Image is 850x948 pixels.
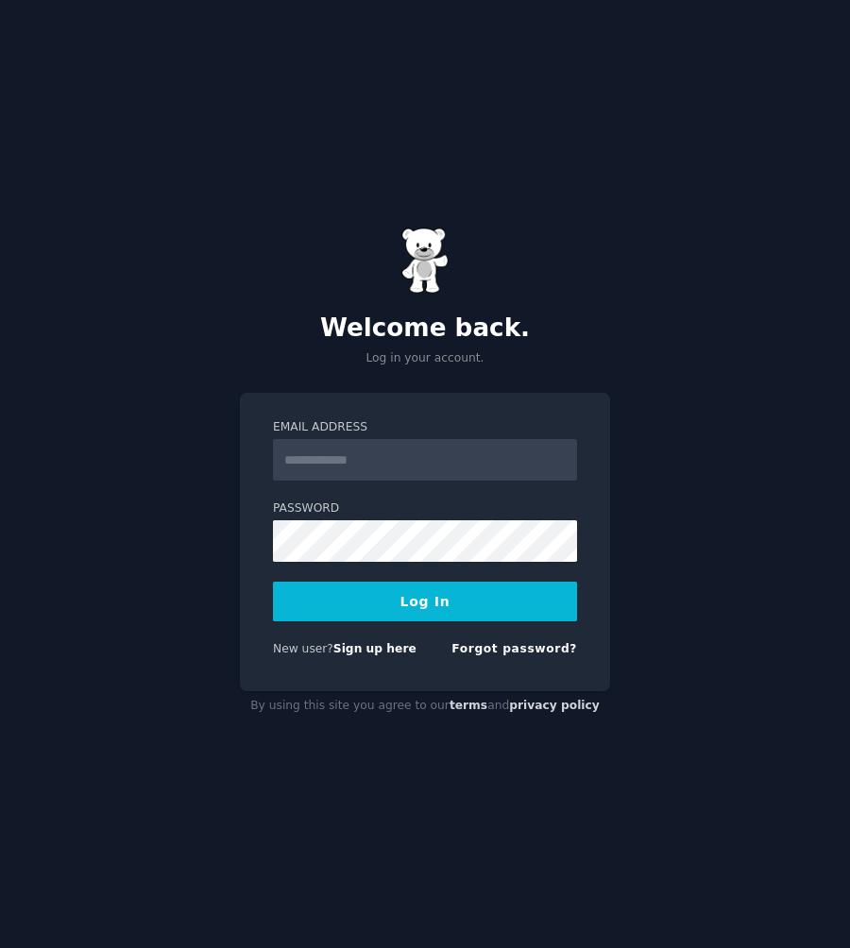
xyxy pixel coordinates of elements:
[451,642,577,655] a: Forgot password?
[273,582,577,621] button: Log In
[273,419,577,436] label: Email Address
[450,699,487,712] a: terms
[509,699,600,712] a: privacy policy
[240,350,610,367] p: Log in your account.
[240,691,610,721] div: By using this site you agree to our and
[333,642,416,655] a: Sign up here
[240,313,610,344] h2: Welcome back.
[401,228,449,294] img: Gummy Bear
[273,642,333,655] span: New user?
[273,500,577,517] label: Password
